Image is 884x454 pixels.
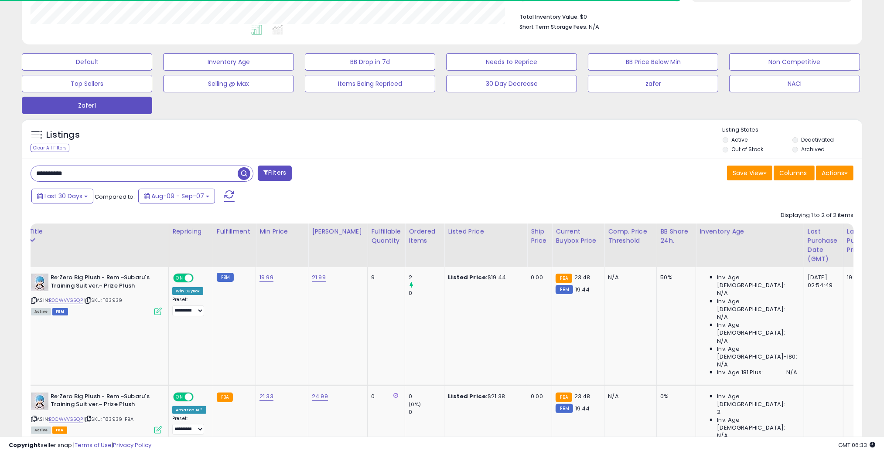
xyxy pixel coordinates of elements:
small: FBM [556,285,573,294]
span: N/A [589,23,599,31]
div: 2 [409,274,444,281]
span: N/A [717,361,727,369]
div: Current Buybox Price [556,227,601,245]
button: NACI [729,75,860,92]
span: Inv. Age [DEMOGRAPHIC_DATA]: [717,393,797,408]
div: N/A [608,393,650,400]
p: Listing States: [723,126,862,134]
span: N/A [717,432,727,440]
small: FBA [556,393,572,402]
span: Inv. Age 181 Plus: [717,369,763,376]
span: Last 30 Days [44,192,82,200]
button: Columns [774,166,815,180]
div: Fulfillable Quantity [371,227,401,245]
button: Top Sellers [22,75,152,92]
div: Preset: [172,297,206,316]
span: N/A [717,337,727,345]
b: Short Term Storage Fees: [519,23,587,30]
div: 0 [409,408,444,416]
div: Preset: [172,416,206,435]
a: Terms of Use [75,441,112,449]
div: Ordered Items [409,227,440,245]
span: 2025-10-9 06:33 GMT [838,441,875,449]
small: FBM [217,273,234,282]
span: N/A [786,369,797,376]
button: Filters [258,166,292,181]
span: 23.48 [574,392,590,400]
b: Re:Zero Big Plush - Rem ~Subaru's Training Suit ver.~ Prize Plush [51,393,157,411]
div: $21.38 [448,393,520,400]
div: 0 [409,393,444,400]
label: Deactivated [801,136,834,143]
small: FBM [556,404,573,413]
b: Listed Price: [448,273,488,281]
li: $0 [519,11,847,21]
a: B0CWVVG5QP [49,297,83,304]
span: ON [174,393,185,400]
strong: Copyright [9,441,41,449]
small: FBA [217,393,233,402]
span: Aug-09 - Sep-07 [151,192,204,200]
b: Re:Zero Big Plush - Rem ~Subaru's Training Suit ver.~ Prize Plush [51,274,157,292]
span: | SKU: T83939-FBA [84,416,133,423]
span: | SKU: T83939 [84,297,122,304]
div: Comp. Price Threshold [608,227,653,245]
div: 0 [371,393,398,400]
span: OFF [192,274,206,282]
div: Min Price [259,227,304,236]
span: OFF [192,393,206,400]
div: BB Share 24h. [660,227,692,245]
button: Non Competitive [729,53,860,71]
small: (0%) [409,401,421,408]
a: Privacy Policy [113,441,151,449]
button: Actions [816,166,853,180]
span: FBM [52,308,68,315]
button: zafer [588,75,718,92]
div: Win BuyBox [172,287,203,295]
a: 19.99 [259,273,273,282]
div: 0% [660,393,689,400]
div: Listed Price [448,227,523,236]
span: Inv. Age [DEMOGRAPHIC_DATA]: [717,416,797,432]
span: ON [174,274,185,282]
div: Last Purchase Date (GMT) [808,227,840,264]
button: Save View [727,166,772,180]
button: Aug-09 - Sep-07 [138,189,215,203]
a: 21.33 [259,392,273,401]
div: Clear All Filters [31,144,69,152]
label: Out of Stock [732,146,764,153]
span: Compared to: [95,193,135,201]
div: [PERSON_NAME] [312,227,364,236]
div: 9 [371,274,398,281]
a: 21.99 [312,273,326,282]
button: Last 30 Days [31,189,93,203]
button: BB Drop in 7d [305,53,435,71]
img: 31HbhmtDxAL._SL40_.jpg [31,393,48,410]
span: Inv. Age [DEMOGRAPHIC_DATA]: [717,298,797,313]
button: Inventory Age [163,53,294,71]
button: 30 Day Decrease [446,75,577,92]
button: Zafer1 [22,97,152,114]
div: $19.44 [448,274,520,281]
label: Active [732,136,748,143]
button: Items Being Repriced [305,75,435,92]
div: ASIN: [31,393,162,433]
div: [DATE] 02:54:49 [808,274,836,289]
div: Title [29,227,165,236]
div: Amazon AI * [172,406,206,414]
span: FBA [52,427,67,434]
b: Total Inventory Value: [519,13,579,20]
div: seller snap | | [9,441,151,450]
button: Default [22,53,152,71]
a: B0CWVVG5QP [49,416,83,423]
a: 24.99 [312,392,328,401]
span: Inv. Age [DEMOGRAPHIC_DATA]: [717,274,797,289]
div: Repricing [172,227,209,236]
span: N/A [717,289,727,297]
div: 0.00 [531,393,545,400]
div: 50% [660,274,689,281]
span: Inv. Age [DEMOGRAPHIC_DATA]: [717,321,797,337]
label: Archived [801,146,825,153]
div: Last Purchase Price [847,227,879,254]
span: Inv. Age [DEMOGRAPHIC_DATA]-180: [717,345,797,361]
